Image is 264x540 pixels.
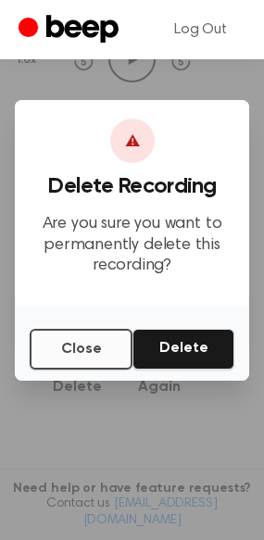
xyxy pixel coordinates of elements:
[30,329,132,370] button: Close
[110,119,155,163] div: ⚠
[30,174,234,199] h3: Delete Recording
[30,214,234,277] p: Are you sure you want to permanently delete this recording?
[156,7,245,52] a: Log Out
[132,329,234,370] button: Delete
[19,12,123,48] a: Beep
